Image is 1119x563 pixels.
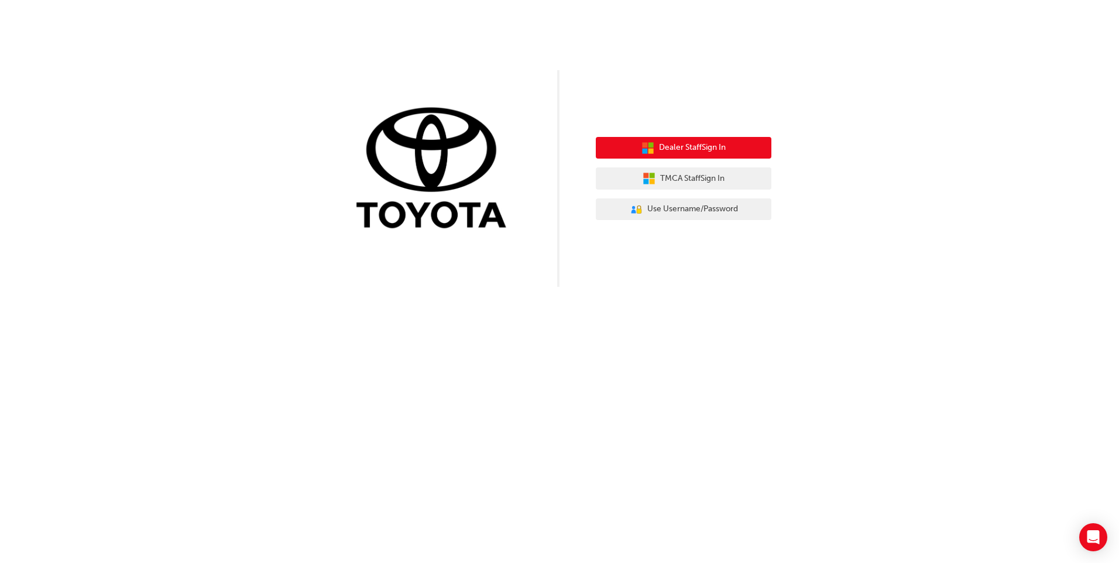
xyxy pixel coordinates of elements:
span: Dealer Staff Sign In [659,141,726,155]
span: TMCA Staff Sign In [660,172,725,186]
button: TMCA StaffSign In [596,167,771,190]
div: Open Intercom Messenger [1079,523,1107,551]
img: Trak [348,105,523,234]
span: Use Username/Password [647,202,738,216]
button: Dealer StaffSign In [596,137,771,159]
button: Use Username/Password [596,198,771,221]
